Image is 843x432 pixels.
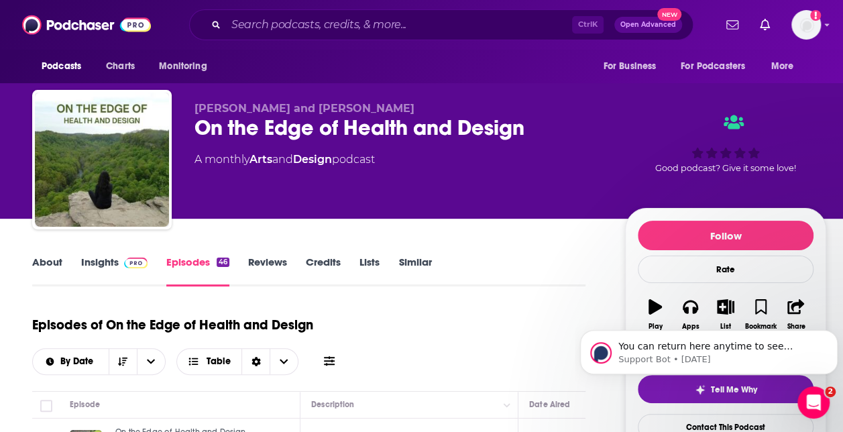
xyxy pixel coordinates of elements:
[779,290,813,339] button: Share
[166,256,229,286] a: Episodes46
[32,256,62,286] a: About
[791,10,821,40] button: Show profile menu
[226,14,572,36] input: Search podcasts, credits, & more...
[248,256,287,286] a: Reviews
[603,57,656,76] span: For Business
[189,9,693,40] div: Search podcasts, credits, & more...
[791,10,821,40] img: User Profile
[194,102,414,115] span: [PERSON_NAME] and [PERSON_NAME]
[249,153,272,166] a: Arts
[241,349,270,374] div: Sort Direction
[655,163,796,173] span: Good podcast? Give it some love!
[176,348,299,375] button: Choose View
[575,302,843,396] iframe: Intercom notifications message
[359,256,380,286] a: Lists
[681,57,745,76] span: For Podcasters
[32,348,166,375] h2: Choose List sort
[398,256,431,286] a: Similar
[150,54,224,79] button: open menu
[106,57,135,76] span: Charts
[708,290,743,339] button: List
[22,12,151,38] img: Podchaser - Follow, Share and Rate Podcasts
[797,386,830,419] iframe: Intercom live chat
[638,221,813,250] button: Follow
[638,290,673,339] button: Play
[159,57,207,76] span: Monitoring
[306,256,341,286] a: Credits
[42,57,81,76] span: Podcasts
[638,256,813,283] div: Rate
[499,397,515,413] button: Column Actions
[194,152,375,168] div: A monthly podcast
[124,258,148,268] img: Podchaser Pro
[762,54,811,79] button: open menu
[109,349,137,374] button: Sort Direction
[594,54,673,79] button: open menu
[70,396,100,413] div: Episode
[137,349,165,374] button: open menu
[657,8,681,21] span: New
[81,256,148,286] a: InsightsPodchaser Pro
[754,13,775,36] a: Show notifications dropdown
[614,17,682,33] button: Open AdvancedNew
[625,102,826,185] div: Good podcast? Give it some love!
[32,317,313,333] h1: Episodes of On the Edge of Health and Design
[217,258,229,267] div: 46
[672,54,765,79] button: open menu
[721,13,744,36] a: Show notifications dropdown
[272,153,293,166] span: and
[35,93,169,227] img: On the Edge of Health and Design
[33,357,109,366] button: open menu
[743,290,778,339] button: Bookmark
[810,10,821,21] svg: Add a profile image
[311,396,354,413] div: Description
[825,386,836,397] span: 2
[673,290,708,339] button: Apps
[60,357,98,366] span: By Date
[572,16,604,34] span: Ctrl K
[293,153,332,166] a: Design
[771,57,794,76] span: More
[620,21,676,28] span: Open Advanced
[32,54,99,79] button: open menu
[791,10,821,40] span: Logged in as Shift_2
[207,357,231,366] span: Table
[97,54,143,79] a: Charts
[529,396,570,413] div: Date Aired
